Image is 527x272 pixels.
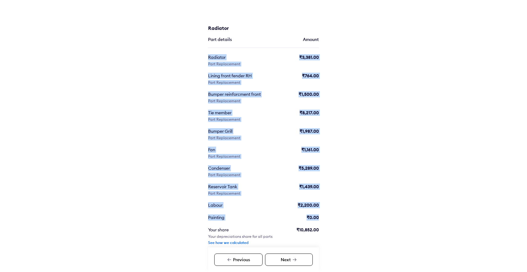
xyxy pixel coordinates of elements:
div: ₹1,439.00 [299,184,319,190]
div: ₹1,987.00 [300,128,319,134]
div: See how we calculated [208,240,248,245]
div: Part Replacement [208,99,240,104]
div: Fan [208,147,265,153]
div: Part details [208,36,232,43]
div: Radiator [208,25,282,31]
div: Painting [208,214,265,221]
div: ₹0.00 [307,214,319,221]
div: Bumper Grill [208,128,265,134]
div: Radiator [208,54,265,60]
div: Bumper reinforcment front [208,91,265,97]
div: ₹5,289.00 [299,165,319,171]
div: ₹8,217.00 [300,110,319,116]
div: ₹1,161.00 [301,147,319,153]
div: Part Replacement [208,117,240,122]
div: ₹1,500.00 [299,91,319,97]
div: Part Replacement [208,136,240,140]
div: Previous [214,254,263,266]
div: ₹2,200.00 [298,202,319,208]
div: Lining front fender RH [208,73,265,79]
div: Part Replacement [208,154,240,159]
div: Part Replacement [208,191,240,196]
div: ₹764.00 [302,73,319,79]
div: Part Replacement [208,62,240,67]
div: Tie member [208,110,265,116]
div: Your depreciations share for all parts [208,234,272,239]
div: ₹10,852.00 [296,227,319,233]
div: Amount [303,36,319,43]
div: Labour [208,202,265,208]
div: Part Replacement [208,173,240,177]
div: Your share [208,227,265,233]
div: Next [265,254,313,266]
div: Part Replacement [208,80,240,85]
div: Condenser [208,165,265,171]
div: ₹3,381.00 [299,54,319,60]
div: Reservoir Tank [208,184,265,190]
